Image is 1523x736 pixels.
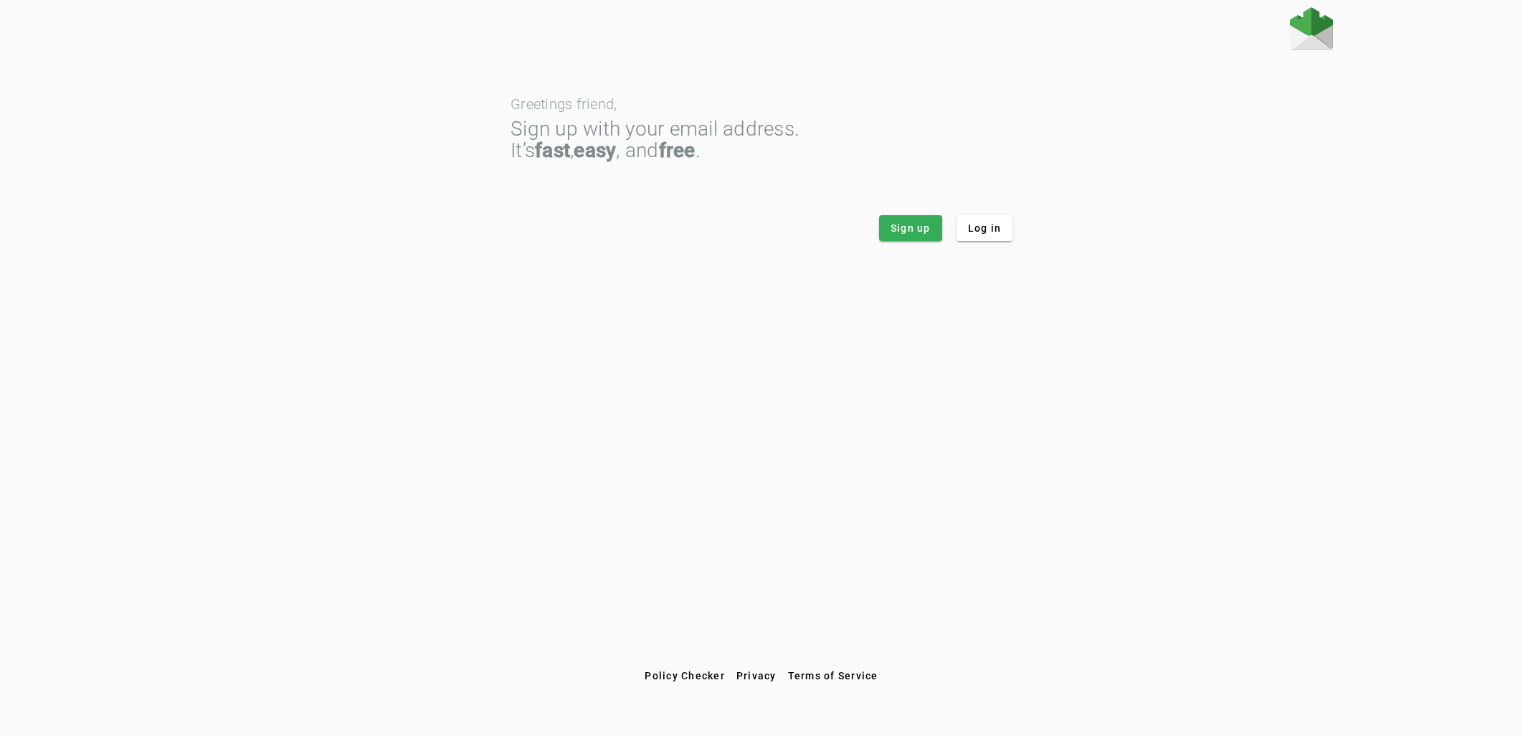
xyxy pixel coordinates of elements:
button: Privacy [731,663,782,689]
span: Terms of Service [788,670,878,681]
button: Log in [957,215,1013,241]
div: Greetings friend, [511,97,1012,111]
strong: fast [535,138,570,162]
button: Terms of Service [782,663,884,689]
button: Policy Checker [639,663,731,689]
span: Sign up [891,221,931,235]
span: Policy Checker [645,670,725,681]
strong: free [659,138,696,162]
strong: easy [574,138,616,162]
span: Privacy [736,670,777,681]
img: Fraudmarc Logo [1290,7,1333,50]
span: Log in [968,221,1002,235]
div: Sign up with your email address. It’s , , and . [511,118,1012,161]
button: Sign up [879,215,942,241]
